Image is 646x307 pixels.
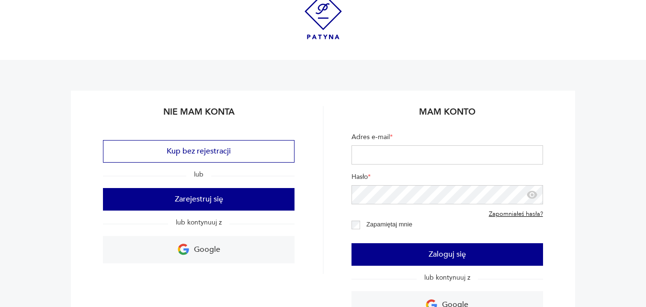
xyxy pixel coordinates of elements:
span: lub [186,170,211,179]
span: lub kontynuuj z [417,273,478,282]
label: Zapamiętaj mnie [366,221,412,228]
span: lub kontynuuj z [168,218,229,227]
a: Google [103,236,295,263]
button: Zaloguj się [351,243,543,266]
p: Google [194,242,220,257]
label: Hasło [351,172,543,185]
button: Kup bez rejestracji [103,140,295,163]
h2: Nie mam konta [103,106,295,125]
label: Adres e-mail [351,132,543,145]
img: Ikona Google [178,244,189,255]
button: Zarejestruj się [103,188,295,211]
h2: Mam konto [351,106,543,125]
a: Zapomniałeś hasła? [489,211,543,218]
